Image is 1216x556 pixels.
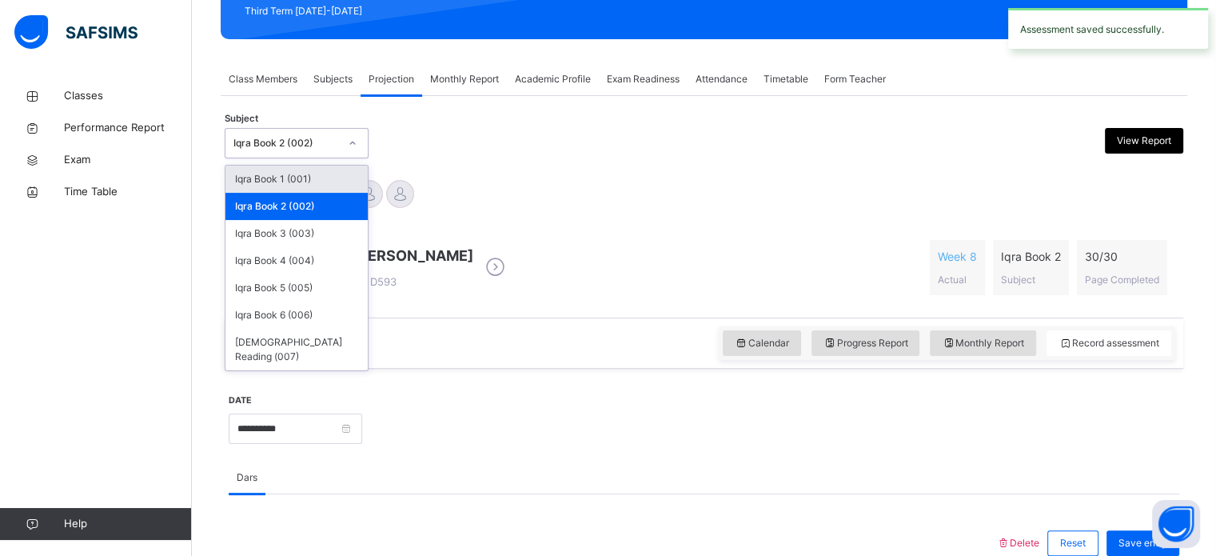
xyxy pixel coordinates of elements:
span: Performance Report [64,120,192,136]
span: Subjects [313,72,353,86]
div: Iqra Book 4 (004) [225,247,368,274]
div: Iqra Book 5 (005) [225,274,368,302]
span: Page Completed [1085,274,1159,286]
span: Class Members [229,72,297,86]
span: Iqra Book 2 [1001,248,1061,265]
span: D593 [353,275,397,288]
span: Academic Profile [515,72,591,86]
span: Help [64,516,191,532]
div: Iqra Book 3 (003) [225,220,368,247]
span: Time Table [64,184,192,200]
span: Attendance [696,72,748,86]
span: [PERSON_NAME] [353,245,473,266]
span: Subject [1001,274,1035,286]
span: Monthly Report [430,72,499,86]
span: Delete [996,537,1039,549]
span: Actual [938,274,967,286]
span: 30 / 30 [1085,248,1159,265]
span: View Report [1117,134,1171,148]
div: Assessment saved successfully. [1008,8,1208,49]
span: Exam Readiness [607,72,680,86]
span: Timetable [763,72,808,86]
span: Calendar [735,336,789,350]
span: Form Teacher [824,72,886,86]
span: Exam [64,152,192,168]
div: Iqra Book 2 (002) [233,136,339,150]
label: Date [229,394,252,407]
img: safsims [14,15,138,49]
span: Reset [1060,536,1086,550]
div: Iqra Book 2 (002) [225,193,368,220]
span: Projection [369,72,414,86]
div: [DEMOGRAPHIC_DATA] Reading (007) [225,329,368,370]
span: Dars [237,470,257,485]
span: Save entry [1118,536,1167,550]
div: Iqra Book 6 (006) [225,302,368,329]
span: Record assessment [1059,336,1159,350]
div: Iqra Book 1 (001) [225,166,368,193]
button: Open asap [1152,500,1200,548]
span: Monthly Report [942,336,1024,350]
span: Classes [64,88,192,104]
span: Week 8 [938,248,977,265]
span: Progress Report [823,336,908,350]
span: Subject [225,112,258,126]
